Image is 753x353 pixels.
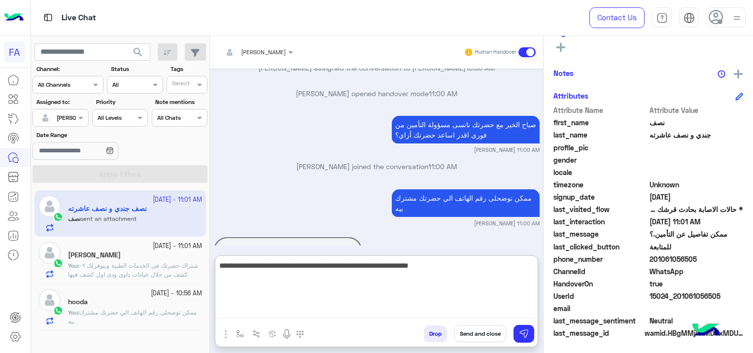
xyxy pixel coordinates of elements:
span: profile_pic [553,142,648,153]
a: tab [652,7,672,28]
button: Trigger scenario [248,325,265,342]
span: ChannelId [553,266,648,277]
span: 2025-10-13T08:01:27.7261254Z [650,216,744,227]
span: جندي و نصف عاشرته [650,130,744,140]
p: [PERSON_NAME] opened handover mode [214,88,540,99]
img: defaultAdmin.png [38,289,61,311]
img: send message [519,329,529,339]
img: create order [269,330,276,338]
img: Trigger scenario [252,330,260,338]
img: tab [656,12,668,24]
span: ممكن توضحلى رقم الهاتف الي حضرتك مشترك بيه [68,309,197,325]
img: defaultAdmin.png [38,111,52,125]
img: WhatsApp [53,306,63,316]
a: Contact Us [589,7,645,28]
small: Human Handover [475,48,516,56]
img: send attachment [220,328,232,340]
img: add [734,70,743,78]
span: You [68,262,78,269]
b: : [68,262,79,269]
small: [DATE] - 10:56 AM [151,289,202,298]
span: 10:55 AM [466,64,495,72]
b: : [68,309,79,316]
button: select flow [232,325,248,342]
span: Unknown [650,179,744,190]
span: 0 [650,316,744,326]
small: [PERSON_NAME] 11:00 AM [474,146,540,154]
span: * حالات الاصابة بحادث قرشك متابعة [650,204,744,214]
span: Attribute Value [650,105,744,115]
small: [PERSON_NAME] 11:00 AM [474,219,540,227]
span: HandoverOn [553,279,648,289]
img: WhatsApp [53,258,63,268]
span: 2025-10-12T19:07:47.941Z [650,192,744,202]
span: last_message_id [553,328,643,338]
span: null [650,167,744,177]
span: search [132,46,144,58]
small: [DATE] - 11:01 AM [153,242,202,251]
img: tab [684,12,695,24]
label: Channel: [36,65,103,73]
span: last_interaction [553,216,648,227]
span: للمتابعة [650,242,744,252]
span: timezone [553,179,648,190]
span: phone_number [553,254,648,264]
label: Assigned to: [36,98,87,106]
label: Tags [171,65,206,73]
span: gender [553,155,648,165]
h5: Adel Salah [68,251,121,259]
button: create order [265,325,281,342]
span: signup_date [553,192,648,202]
button: Send and close [454,325,506,342]
span: wamid.HBgMMjAxMDYxMDU2NTA1FQIAEhggQTVBMzE4NkRFRTEzREVFMDYzRUE5RERFRjYzNDQxNjUA [645,328,743,338]
img: send voice note [281,328,293,340]
p: [PERSON_NAME] assigned the conversation to [PERSON_NAME] [214,63,540,73]
p: 13/10/2025, 11:00 AM [392,116,540,143]
span: email [553,303,648,314]
span: last_visited_flow [553,204,648,214]
span: first_name [553,117,648,128]
span: null [650,155,744,165]
img: make a call [296,330,304,338]
img: defaultAdmin.png [38,242,61,264]
span: 2 [650,266,744,277]
div: FA [4,41,25,63]
img: tab [42,11,54,24]
span: [PERSON_NAME] [241,48,286,56]
p: Live Chat [62,11,96,25]
span: 11:00 AM [428,162,457,171]
img: profile [731,12,743,24]
p: [PERSON_NAME] joined the conversation [214,161,540,172]
img: notes [718,70,725,78]
span: 11:00 AM [429,89,457,98]
audio: Your browser does not support the audio tag. [214,237,362,264]
button: Drop [424,325,447,342]
span: You [68,309,78,316]
span: last_clicked_button [553,242,648,252]
span: null [650,303,744,314]
img: Logo [4,7,24,28]
span: 201061056505 [650,254,744,264]
label: Priority [96,98,147,106]
span: last_message_sentiment [553,316,648,326]
span: ممكن تفاصيل عن التأمين.؟ [650,229,744,239]
label: Status [111,65,162,73]
img: select flow [236,330,244,338]
span: نصف [650,117,744,128]
button: search [126,43,150,65]
h5: hooda [68,298,88,306]
span: Attribute Name [553,105,648,115]
h6: Attributes [553,91,588,100]
div: Select [171,79,190,90]
h6: Notes [553,69,574,77]
p: 13/10/2025, 11:00 AM [392,189,540,217]
button: Apply Filters [33,165,207,183]
span: last_message [553,229,648,239]
span: UserId [553,291,648,301]
label: Date Range [36,131,147,140]
img: hulul-logo.png [689,314,723,348]
label: Note mentions [155,98,206,106]
span: locale [553,167,648,177]
span: true [650,279,744,289]
span: last_name [553,130,648,140]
